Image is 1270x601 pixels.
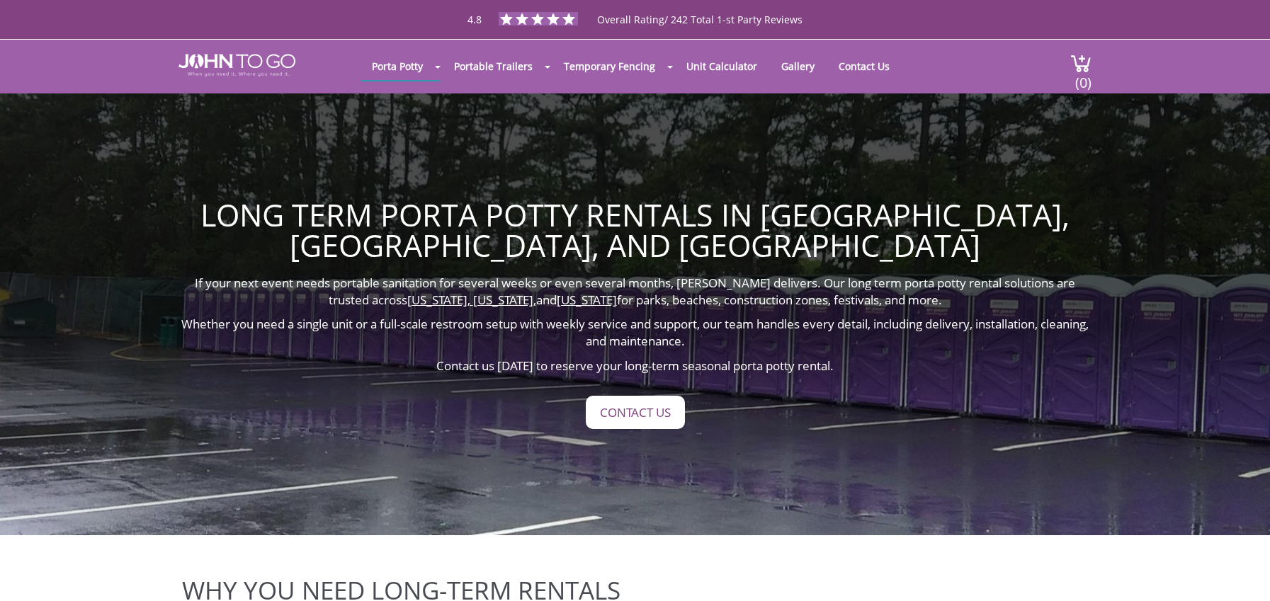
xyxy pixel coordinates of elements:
[828,52,900,80] a: Contact Us
[1070,54,1092,73] img: cart a
[1213,544,1270,601] button: Live Chat
[586,396,685,429] a: CONTACT US
[557,292,617,308] a: [US_STATE]
[597,13,803,55] span: Overall Rating/ 242 Total 1-st Party Reviews
[676,52,768,80] a: Unit Calculator
[473,292,536,308] a: [US_STATE],
[361,52,433,80] a: Porta Potty
[771,52,825,80] a: Gallery
[443,52,543,80] a: Portable Trailers
[181,316,1089,349] span: Whether you need a single unit or a full-scale restroom setup with weekly service and support, ou...
[436,357,834,374] span: Contact us [DATE] to reserve your long-term seasonal porta potty rental.
[1075,62,1092,92] span: (0)
[175,200,1096,261] h2: Long Term Porta Potty Rentals in [GEOGRAPHIC_DATA], [GEOGRAPHIC_DATA], and [GEOGRAPHIC_DATA]
[407,292,470,308] a: [US_STATE],
[600,406,671,418] span: CONTACT US
[195,275,1075,308] span: If your next event needs portable sanitation for several weeks or even several months, [PERSON_NA...
[178,54,295,76] img: JOHN to go
[553,52,666,80] a: Temporary Fencing
[467,13,482,26] span: 4.8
